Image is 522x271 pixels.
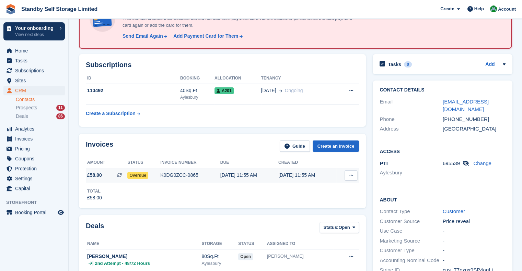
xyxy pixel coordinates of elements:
th: Amount [86,157,127,168]
h2: Invoices [86,140,113,152]
span: Overdue [127,172,148,179]
a: menu [3,56,65,65]
span: Create [440,5,454,12]
a: Guide [280,140,310,152]
div: Add Payment Card for Them [173,33,238,40]
div: Create a Subscription [86,110,136,117]
div: Phone [380,115,443,123]
a: menu [3,164,65,173]
span: [DATE] [261,87,276,94]
a: menu [3,174,65,183]
a: Create an Invoice [313,140,359,152]
a: Add Payment Card for Them [171,33,243,40]
h2: About [380,196,506,203]
th: Allocation [214,73,261,84]
img: no-card-linked-e7822e413c904bf8b177c4d89f31251c4716f9871600ec3ca5bfc59e148c83f4.svg [88,5,117,34]
th: Booking [180,73,214,84]
div: Email [380,98,443,113]
span: 695539 [443,160,460,166]
span: Help [474,5,484,12]
span: CRM [15,86,56,95]
img: Megan Cotton [490,5,497,12]
span: Status: [323,224,338,231]
div: Contact Type [380,208,443,215]
div: - [443,227,506,235]
span: 2nd Attempt - 48/72 Hours [95,260,150,267]
h2: Tasks [388,61,401,67]
span: Prospects [16,104,37,111]
span: open [238,253,253,260]
a: Standby Self Storage Limited [19,3,100,15]
div: 11 [56,105,65,111]
div: 86 [56,113,65,119]
span: Settings [15,174,56,183]
a: menu [3,144,65,153]
div: [PERSON_NAME] [267,253,333,260]
span: A201 [214,87,234,94]
a: menu [3,154,65,163]
th: Name [86,238,202,249]
div: Total [87,188,102,194]
a: Create a Subscription [86,107,140,120]
div: [PHONE_NUMBER] [443,115,506,123]
a: Add [485,61,495,69]
th: Status [238,238,267,249]
span: | [92,260,93,267]
a: menu [3,66,65,75]
div: - [443,247,506,255]
th: Storage [202,238,239,249]
span: Ongoing [285,88,303,93]
a: Prospects 11 [16,104,65,111]
div: [DATE] 11:55 AM [220,172,278,179]
li: Aylesbury [380,169,443,177]
p: This contact created their account but did not add their payment card via the customer portal. Se... [120,15,360,28]
span: Pricing [15,144,56,153]
span: Subscriptions [15,66,56,75]
span: Deals [16,113,28,120]
div: Customer Source [380,218,443,225]
div: [GEOGRAPHIC_DATA] [443,125,506,133]
div: Aylesbury [202,260,239,267]
div: 110492 [86,87,180,94]
span: Analytics [15,124,56,134]
a: menu [3,208,65,217]
div: K0DG0ZCC-0865 [160,172,220,179]
a: menu [3,124,65,134]
div: £58.00 [87,194,102,201]
span: Account [498,6,516,13]
th: Created [278,157,336,168]
th: Tenancy [261,73,334,84]
span: Booking Portal [15,208,56,217]
th: Due [220,157,278,168]
div: Marketing Source [380,237,443,245]
p: View next steps [15,32,56,38]
div: 0 [404,61,412,67]
a: menu [3,134,65,144]
button: Status: Open [320,222,359,233]
img: stora-icon-8386f47178a22dfd0bd8f6a31ec36ba5ce8667c1dd55bd0f319d3a0aa187defe.svg [5,4,16,14]
span: Storefront [6,199,68,206]
span: £58.00 [87,172,102,179]
div: Customer Type [380,247,443,255]
th: ID [86,73,180,84]
div: Send Email Again [123,33,163,40]
a: Customer [443,208,465,214]
p: Your onboarding [15,26,56,30]
a: Your onboarding View next steps [3,22,65,40]
th: Assigned to [267,238,333,249]
div: Accounting Nominal Code [380,257,443,264]
span: Invoices [15,134,56,144]
h2: Subscriptions [86,61,359,69]
a: menu [3,46,65,56]
a: Preview store [57,208,65,217]
div: Price reveal [443,218,506,225]
h2: Contact Details [380,87,506,93]
a: Deals 86 [16,113,65,120]
div: Use Case [380,227,443,235]
div: - [443,257,506,264]
a: Change [473,160,491,166]
div: 40Sq.Ft [180,87,214,94]
a: Contacts [16,96,65,103]
span: Protection [15,164,56,173]
div: Aylesbury [180,94,214,100]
